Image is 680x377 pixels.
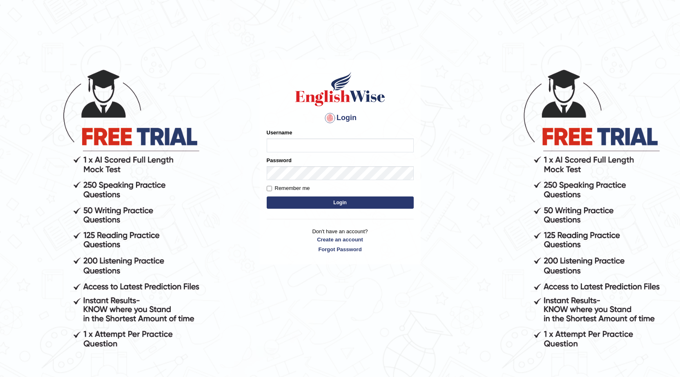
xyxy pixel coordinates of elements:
[267,129,292,136] label: Username
[294,71,387,107] img: Logo of English Wise sign in for intelligent practice with AI
[267,156,292,164] label: Password
[267,184,310,192] label: Remember me
[267,245,414,253] a: Forgot Password
[267,112,414,125] h4: Login
[267,186,272,191] input: Remember me
[267,196,414,209] button: Login
[267,228,414,253] p: Don't have an account?
[267,236,414,243] a: Create an account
